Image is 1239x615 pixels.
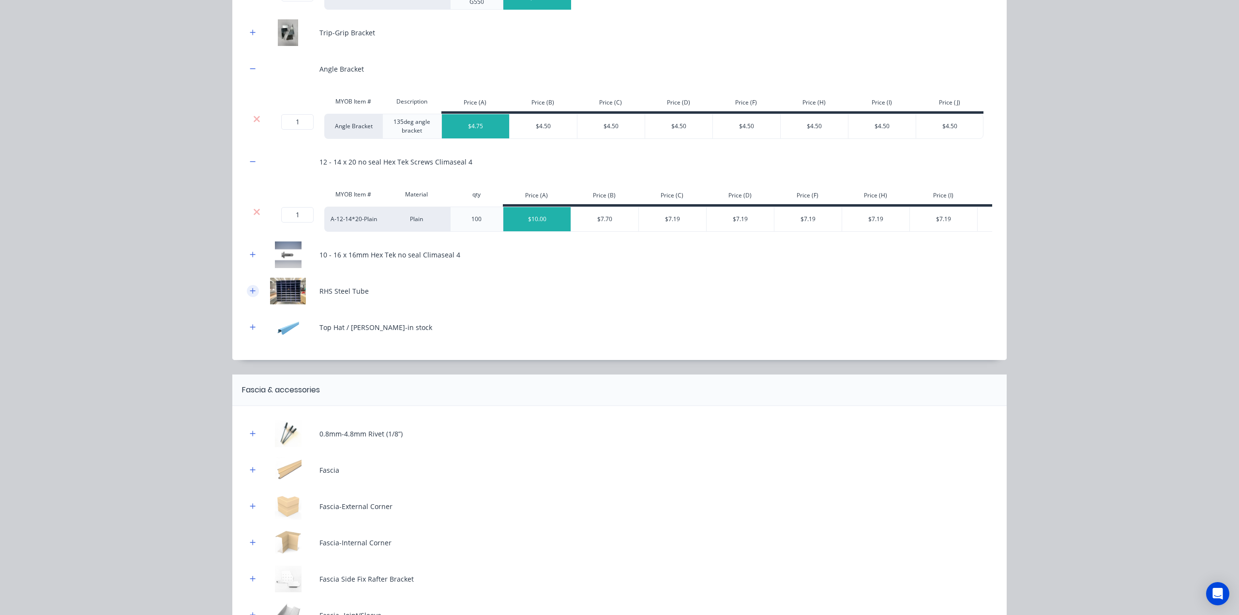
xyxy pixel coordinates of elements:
[571,207,639,231] div: $7.70
[441,94,509,114] div: Price (A)
[780,94,848,114] div: Price (H)
[577,94,645,114] div: Price (C)
[319,538,392,548] div: Fascia-Internal Corner
[264,278,312,304] img: RHS Steel Tube
[707,207,774,231] div: $7.19
[645,114,713,138] div: $4.50
[319,501,393,511] div: Fascia-External Corner
[713,114,781,138] div: $4.50
[645,94,712,114] div: Price (D)
[382,207,450,232] div: Plain
[848,94,916,114] div: Price (I)
[774,207,842,231] div: $7.19
[324,185,382,204] div: MYOB Item #
[842,187,909,207] div: Price (H)
[978,207,1045,231] div: $7.19
[264,420,312,447] img: 0.8mm-4.8mm Rivet (1/8”)
[281,207,314,223] input: ?
[242,384,320,396] div: Fascia & accessories
[503,207,571,231] div: $10.00
[264,314,312,341] img: Top Hat / Batten-in stock
[264,19,312,46] img: Trip-Grip Bracket
[916,94,983,114] div: Price (J)
[571,187,638,207] div: Price (B)
[706,187,774,207] div: Price (D)
[382,92,441,111] div: Description
[712,94,780,114] div: Price (F)
[909,187,977,207] div: Price (I)
[509,94,577,114] div: Price (B)
[781,114,848,138] div: $4.50
[774,187,842,207] div: Price (F)
[503,187,571,207] div: Price (A)
[319,64,364,74] div: Angle Bracket
[639,207,707,231] div: $7.19
[319,286,369,296] div: RHS Steel Tube
[450,185,503,204] div: qty
[264,493,312,520] img: Fascia-External Corner
[264,241,312,268] img: 10 - 16 x 16mm Hex Tek no seal Climaseal 4
[382,114,441,139] div: 135deg angle bracket
[281,114,314,130] input: ?
[324,207,382,232] div: A-12-14*20-Plain
[916,114,984,138] div: $4.50
[319,465,339,475] div: Fascia
[842,207,910,231] div: $7.19
[319,322,432,332] div: Top Hat / [PERSON_NAME]-in stock
[450,207,503,232] div: 100
[977,187,1045,207] div: Price (J)
[638,187,706,207] div: Price (C)
[264,566,312,592] img: Fascia Side Fix Rafter Bracket
[510,114,577,138] div: $4.50
[848,114,916,138] div: $4.50
[319,250,460,260] div: 10 - 16 x 16mm Hex Tek no seal Climaseal 4
[264,457,312,483] img: Fascia
[382,185,450,204] div: Material
[910,207,978,231] div: $7.19
[319,574,414,584] div: Fascia Side Fix Rafter Bracket
[319,157,472,167] div: 12 - 14 x 20 no seal Hex Tek Screws Climaseal 4
[442,114,510,138] div: $4.75
[319,28,375,38] div: Trip-Grip Bracket
[264,529,312,556] img: Fascia-Internal Corner
[324,114,382,139] div: Angle Bracket
[1206,582,1229,605] div: Open Intercom Messenger
[319,429,403,439] div: 0.8mm-4.8mm Rivet (1/8”)
[577,114,645,138] div: $4.50
[324,92,382,111] div: MYOB Item #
